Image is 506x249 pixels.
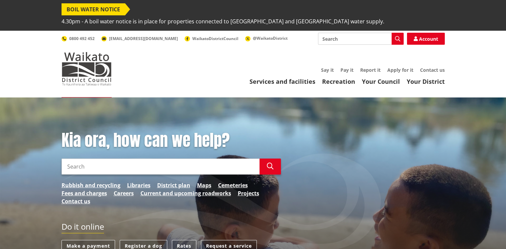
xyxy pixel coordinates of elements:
span: WaikatoDistrictCouncil [192,36,238,41]
a: Report it [360,67,381,73]
a: Account [407,33,445,45]
input: Search input [318,33,404,45]
a: Say it [321,67,334,73]
a: [EMAIL_ADDRESS][DOMAIN_NAME] [101,36,178,41]
a: Apply for it [387,67,413,73]
span: 4.30pm - A boil water notice is in place for properties connected to [GEOGRAPHIC_DATA] and [GEOGR... [62,15,384,27]
a: Recreation [322,77,355,85]
a: Contact us [62,197,90,205]
a: Current and upcoming roadworks [140,189,231,197]
h1: Kia ora, how can we help? [62,131,281,150]
a: WaikatoDistrictCouncil [185,36,238,41]
a: Maps [197,181,211,189]
a: Contact us [420,67,445,73]
span: [EMAIL_ADDRESS][DOMAIN_NAME] [109,36,178,41]
a: District plan [157,181,190,189]
span: BOIL WATER NOTICE [62,3,125,15]
a: Your District [407,77,445,85]
span: @WaikatoDistrict [253,35,288,41]
a: Projects [238,189,259,197]
img: Waikato District Council - Te Kaunihera aa Takiwaa o Waikato [62,52,112,85]
a: Rubbish and recycling [62,181,120,189]
a: Your Council [362,77,400,85]
h2: Do it online [62,222,104,234]
a: Careers [114,189,134,197]
a: Pay it [340,67,353,73]
a: Cemeteries [218,181,248,189]
span: 0800 492 452 [69,36,95,41]
a: 0800 492 452 [62,36,95,41]
a: @WaikatoDistrict [245,35,288,41]
a: Libraries [127,181,150,189]
a: Fees and charges [62,189,107,197]
a: Services and facilities [249,77,315,85]
input: Search input [62,159,260,175]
